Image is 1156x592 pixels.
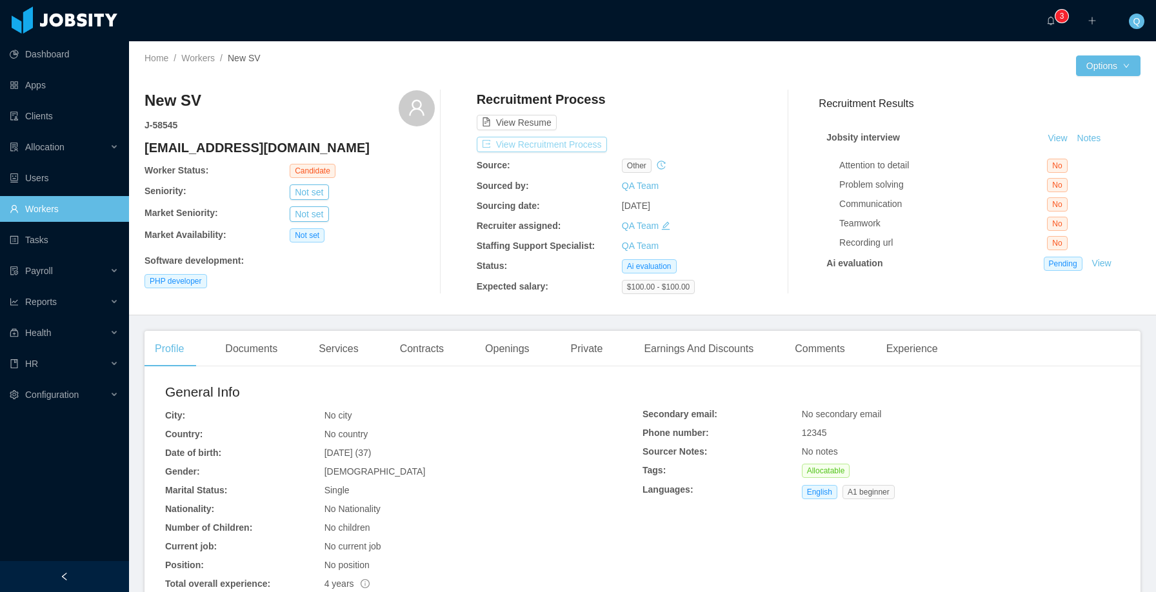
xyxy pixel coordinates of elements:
[622,221,659,231] a: QA Team
[477,160,510,170] b: Source:
[324,485,350,495] span: Single
[165,382,643,402] h2: General Info
[839,217,1047,230] div: Teamwork
[174,53,176,63] span: /
[657,161,666,170] i: icon: history
[324,578,370,589] span: 4 years
[144,139,435,157] h4: [EMAIL_ADDRESS][DOMAIN_NAME]
[561,331,613,367] div: Private
[643,428,709,438] b: Phone number:
[10,390,19,399] i: icon: setting
[165,485,227,495] b: Marital Status:
[181,53,215,63] a: Workers
[876,331,948,367] div: Experience
[25,266,53,276] span: Payroll
[324,522,370,533] span: No children
[10,196,119,222] a: icon: userWorkers
[622,241,659,251] a: QA Team
[290,164,335,178] span: Candidate
[819,95,1141,112] h3: Recruitment Results
[1088,258,1116,268] a: View
[144,230,226,240] b: Market Availability:
[1046,16,1055,25] i: icon: bell
[1047,217,1067,231] span: No
[1088,16,1097,25] i: icon: plus
[1133,14,1141,29] span: Q
[324,410,352,420] span: No city
[1044,133,1072,143] a: View
[1060,10,1064,23] p: 3
[10,72,119,98] a: icon: appstoreApps
[643,484,693,495] b: Languages:
[1055,10,1068,23] sup: 3
[1076,55,1141,76] button: Optionsicon: down
[215,331,288,367] div: Documents
[10,165,119,191] a: icon: robotUsers
[324,448,372,458] span: [DATE] (37)
[324,541,381,551] span: No current job
[622,159,652,173] span: other
[1047,159,1067,173] span: No
[839,159,1047,172] div: Attention to detail
[477,201,540,211] b: Sourcing date:
[10,266,19,275] i: icon: file-protect
[25,297,57,307] span: Reports
[144,331,194,367] div: Profile
[784,331,855,367] div: Comments
[324,504,381,514] span: No Nationality
[408,99,426,117] i: icon: user
[165,448,221,458] b: Date of birth:
[477,137,607,152] button: icon: exportView Recruitment Process
[477,181,529,191] b: Sourced by:
[10,328,19,337] i: icon: medicine-box
[661,221,670,230] i: icon: edit
[165,410,185,420] b: City:
[290,228,324,242] span: Not set
[10,41,119,67] a: icon: pie-chartDashboard
[144,255,244,266] b: Software development :
[290,184,328,200] button: Not set
[622,259,677,273] span: Ai evaluation
[477,115,557,130] button: icon: file-textView Resume
[144,120,177,130] strong: J- 58545
[477,241,595,251] b: Staffing Support Specialist:
[477,139,607,150] a: icon: exportView Recruitment Process
[10,359,19,368] i: icon: book
[10,297,19,306] i: icon: line-chart
[228,53,261,63] span: New SV
[802,485,837,499] span: English
[324,466,426,477] span: [DEMOGRAPHIC_DATA]
[144,208,218,218] b: Market Seniority:
[324,560,370,570] span: No position
[1047,236,1067,250] span: No
[1044,257,1082,271] span: Pending
[802,464,850,478] span: Allocatable
[25,390,79,400] span: Configuration
[477,261,507,271] b: Status:
[165,504,214,514] b: Nationality:
[144,165,208,175] b: Worker Status:
[622,280,695,294] span: $100.00 - $100.00
[477,221,561,231] b: Recruiter assigned:
[10,103,119,129] a: icon: auditClients
[622,201,650,211] span: [DATE]
[290,206,328,222] button: Not set
[826,258,882,268] strong: Ai evaluation
[839,236,1047,250] div: Recording url
[165,429,203,439] b: Country:
[25,328,51,338] span: Health
[1047,197,1067,212] span: No
[839,178,1047,192] div: Problem solving
[165,541,217,551] b: Current job:
[220,53,223,63] span: /
[361,579,370,588] span: info-circle
[165,522,252,533] b: Number of Children:
[390,331,454,367] div: Contracts
[633,331,764,367] div: Earnings And Discounts
[622,181,659,191] a: QA Team
[144,186,186,196] b: Seniority:
[842,485,895,499] span: A1 beginner
[1047,178,1067,192] span: No
[10,143,19,152] i: icon: solution
[324,429,368,439] span: No country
